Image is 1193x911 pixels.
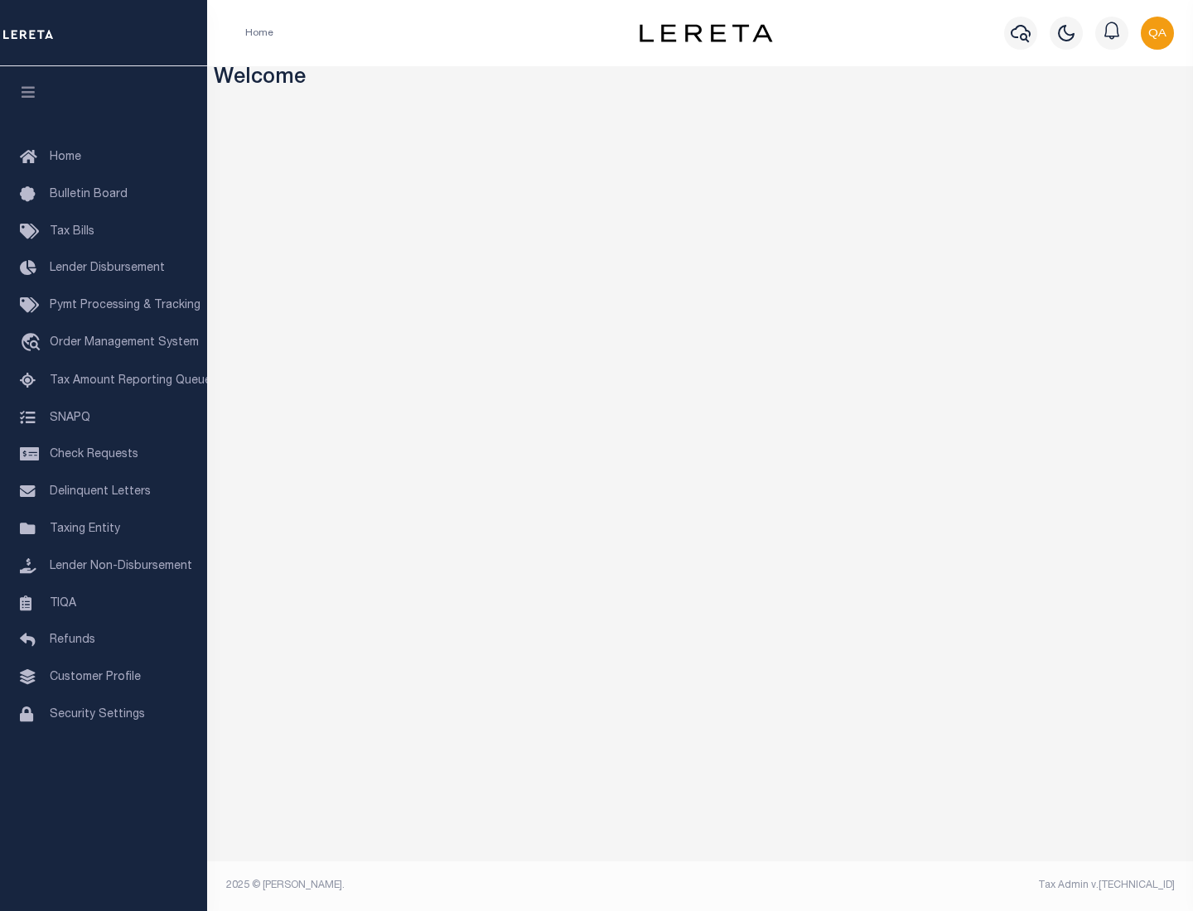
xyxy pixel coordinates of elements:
i: travel_explore [20,333,46,354]
span: Tax Bills [50,226,94,238]
li: Home [245,26,273,41]
span: Order Management System [50,337,199,349]
span: SNAPQ [50,412,90,423]
span: Refunds [50,634,95,646]
span: Home [50,152,81,163]
img: svg+xml;base64,PHN2ZyB4bWxucz0iaHR0cDovL3d3dy53My5vcmcvMjAwMC9zdmciIHBvaW50ZXItZXZlbnRzPSJub25lIi... [1141,17,1174,50]
div: Tax Admin v.[TECHNICAL_ID] [712,878,1175,893]
span: Check Requests [50,449,138,460]
span: Tax Amount Reporting Queue [50,375,211,387]
span: Pymt Processing & Tracking [50,300,200,311]
span: TIQA [50,597,76,609]
span: Delinquent Letters [50,486,151,498]
h3: Welcome [214,66,1187,92]
span: Lender Disbursement [50,263,165,274]
span: Security Settings [50,709,145,721]
span: Lender Non-Disbursement [50,561,192,572]
div: 2025 © [PERSON_NAME]. [214,878,701,893]
span: Bulletin Board [50,189,128,200]
img: logo-dark.svg [640,24,772,42]
span: Customer Profile [50,672,141,683]
span: Taxing Entity [50,523,120,535]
